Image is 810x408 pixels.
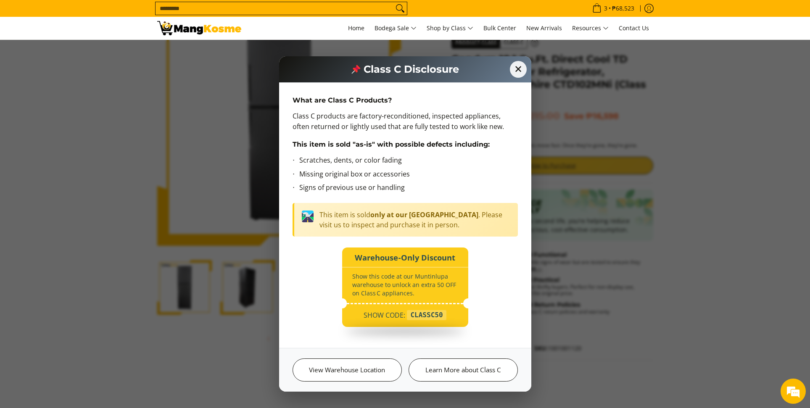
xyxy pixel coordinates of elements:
a: Learn More about Class C [409,358,518,382]
a: Shop by Class [422,17,478,39]
a: View Warehouse Location [293,358,402,382]
strong: only at our [GEOGRAPHIC_DATA] [370,210,478,219]
small: Show this code at our Muntinlupa warehouse to unlock an extra 50 OFF on Class C appliances. [352,272,456,297]
span: ✕ [510,61,527,78]
h4: This item is sold "as-is" with possible defects including: [293,140,518,149]
a: New Arrivals [522,17,566,39]
li: Scratches, dents, or color fading [299,155,518,169]
a: Bodega Sale [370,17,421,39]
span: Home [348,24,364,32]
div: CLASSC50 [407,310,446,320]
li: Missing original box or accessories [299,169,518,183]
span: ₱68,523 [611,5,636,11]
nav: Main Menu [250,17,653,39]
button: Search [393,2,407,15]
a: Bulk Center [479,17,520,39]
span: Resources [572,23,609,34]
p: This item is sold . Please visit us to inspect and purchase it in person. [319,210,511,230]
span: SHOW CODE: [364,310,405,320]
a: Resources [568,17,613,39]
p: Class C products are factory-reconditioned, inspected appliances, often returned or lightly used ... [293,111,518,140]
span: • [590,4,637,13]
span: Bodega Sale [375,23,417,34]
span: 3 [603,5,609,11]
span: Shop by Class [427,23,473,34]
h2: Class C Disclosure [351,63,459,76]
div: Warehouse‑Only Discount [342,247,468,265]
span: Contact Us [619,24,649,32]
span: Bulk Center [483,24,516,32]
a: Home [344,17,369,39]
img: Condura 10.2 Cu.Ft. Direct Cool 2-Door Manual Inverter Ref l Mang Kosme [157,21,241,35]
span: New Arrivals [526,24,562,32]
li: Signs of previous use or handling [299,182,518,196]
h4: What are Class C Products? [293,96,518,105]
a: Contact Us [615,17,653,39]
